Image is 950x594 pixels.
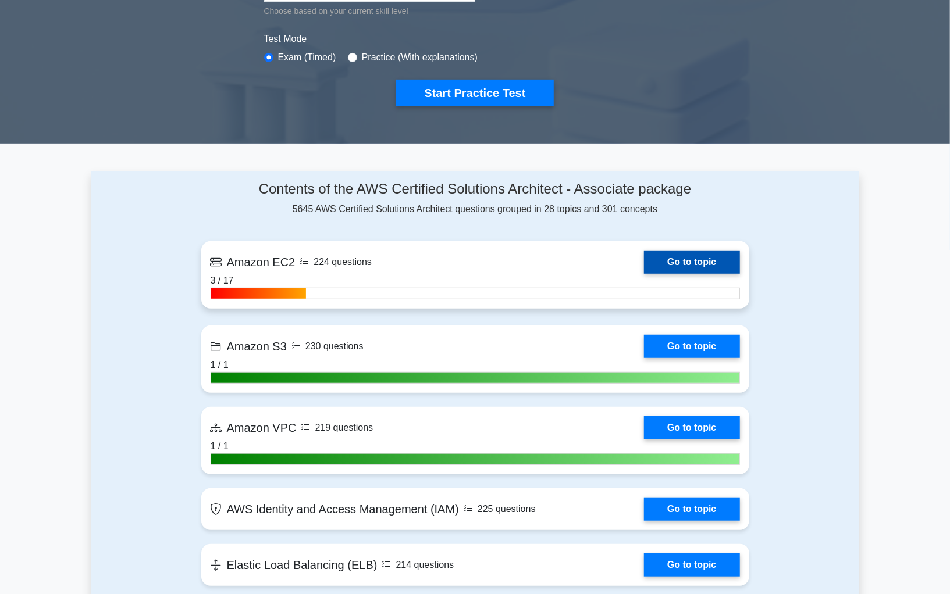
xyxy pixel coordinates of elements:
[264,32,686,46] label: Test Mode
[396,80,553,106] button: Start Practice Test
[644,251,739,274] a: Go to topic
[644,553,739,577] a: Go to topic
[362,51,478,65] label: Practice (With explanations)
[201,181,749,198] h4: Contents of the AWS Certified Solutions Architect - Associate package
[644,498,739,521] a: Go to topic
[201,181,749,216] div: 5645 AWS Certified Solutions Architect questions grouped in 28 topics and 301 concepts
[644,335,739,358] a: Go to topic
[264,4,475,18] div: Choose based on your current skill level
[644,416,739,439] a: Go to topic
[278,51,336,65] label: Exam (Timed)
